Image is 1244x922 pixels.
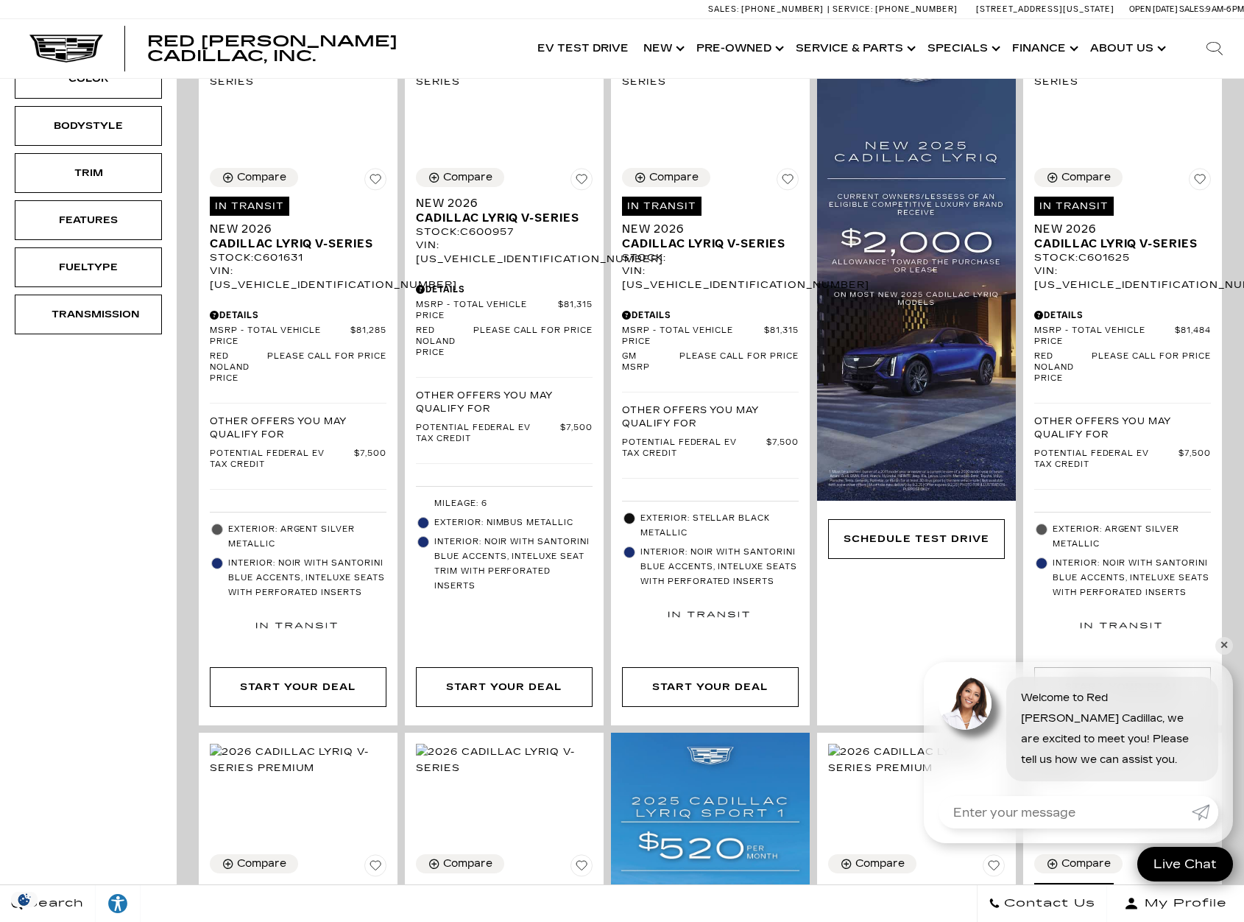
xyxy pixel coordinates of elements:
a: Contact Us [977,885,1107,922]
div: Stock : [622,251,799,264]
div: TrimTrim [15,153,162,193]
a: Red Noland Price Please call for price [1034,351,1211,384]
div: Start Your Deal [240,679,356,695]
a: Red [PERSON_NAME] Cadillac, Inc. [147,34,515,63]
span: Potential Federal EV Tax Credit [210,448,354,471]
div: Transmission [52,306,125,323]
a: Potential Federal EV Tax Credit $7,500 [622,437,799,460]
a: Service: [PHONE_NUMBER] [827,5,961,13]
span: Please call for price [679,351,799,373]
button: Save Vehicle [1189,168,1211,196]
p: Other Offers You May Qualify For [210,415,386,441]
button: Save Vehicle [364,168,386,196]
button: Compare Vehicle [1034,854,1123,873]
span: My Profile [1139,893,1227,914]
a: Sales: [PHONE_NUMBER] [708,5,827,13]
img: In Transit Badge [668,595,749,634]
a: Submit [1192,796,1218,828]
a: MSRP - Total Vehicle Price $81,285 [210,325,386,348]
span: Please call for price [267,351,386,384]
div: Start Your Deal [210,667,386,707]
span: Potential Federal EV Tax Credit [622,437,766,460]
div: TransmissionTransmission [15,295,162,334]
span: Exterior: Argent Silver Metallic [228,522,386,552]
div: VIN: [US_VEHICLE_IDENTIFICATION_NUMBER] [210,264,386,291]
a: Potential Federal EV Tax Credit $7,500 [210,448,386,471]
span: In Transit [210,197,289,216]
img: Agent profile photo [939,677,992,730]
span: Exterior: Stellar Black Metallic [640,511,799,541]
a: Finance [1005,19,1083,78]
div: Explore your accessibility options [96,893,140,915]
a: In TransitNew 2026Cadillac LYRIQ V-Series [1034,196,1211,251]
span: New 2026 [416,196,582,211]
span: MSRP - Total Vehicle Price [1034,325,1175,348]
span: New 2026 [210,882,375,897]
a: Red Noland Price Please call for price [416,325,593,359]
div: Pricing Details - New 2026 Cadillac LYRIQ V-Series [1034,309,1211,322]
div: VIN: [US_VEHICLE_IDENTIFICATION_NUMBER] [622,264,799,291]
button: Save Vehicle [983,854,1005,882]
img: In Transit Badge [256,606,337,645]
span: Red Noland Price [210,351,267,384]
span: Sales: [708,4,739,14]
div: Compare [1061,857,1111,870]
a: Pre-Owned [689,19,788,78]
button: Open user profile menu [1107,885,1244,922]
span: Red Noland Price [416,325,473,359]
span: Please call for price [1092,351,1211,384]
div: Compare [649,171,699,184]
span: New 2026 [622,222,788,236]
div: Start Your Deal [622,667,799,707]
button: Save Vehicle [570,168,593,196]
span: Interior: Noir with Santorini Blue accents, Inteluxe seat trim with Perforated inserts [434,535,593,594]
span: $81,315 [764,325,799,348]
section: Click to Open Cookie Consent Modal [7,892,41,907]
a: Live Chat [1137,847,1233,881]
p: Other Offers You May Qualify For [416,389,593,415]
span: Please call for price [473,325,593,359]
div: Compare [237,857,286,870]
span: [PHONE_NUMBER] [875,4,958,14]
a: MSRP - Total Vehicle Price $81,484 [1034,325,1211,348]
button: Save Vehicle [570,854,593,882]
span: Cadillac LYRIQ V-Series [622,236,788,251]
img: 2026 Cadillac LYRIQ V-Series [416,744,593,776]
button: Compare Vehicle [828,854,916,873]
span: Exterior: Argent Silver Metallic [1053,522,1211,552]
a: EV Test Drive [530,19,636,78]
span: Potential Federal EV Tax Credit [416,423,560,445]
span: MSRP - Total Vehicle Price [210,325,350,348]
span: Open [DATE] [1129,4,1178,14]
span: $81,484 [1175,325,1211,348]
span: 9 AM-6 PM [1206,4,1244,14]
p: Other Offers You May Qualify For [622,404,799,430]
div: FueltypeFueltype [15,247,162,287]
div: Fueltype [52,259,125,275]
span: $81,285 [350,325,386,348]
span: Cadillac LYRIQ V-Series [210,236,375,251]
a: Potential Federal EV Tax Credit $7,500 [416,423,593,445]
span: Exterior: Nimbus Metallic [434,515,593,530]
a: Service & Parts [788,19,920,78]
div: FeaturesFeatures [15,200,162,240]
span: Search [23,893,84,914]
div: VIN: [US_VEHICLE_IDENTIFICATION_NUMBER] [1034,264,1211,291]
span: $7,500 [766,437,799,460]
a: Red Noland Price Please call for price [210,351,386,384]
button: Compare Vehicle [1034,168,1123,187]
span: $7,500 [1178,448,1211,471]
li: Mileage: 6 [416,494,593,513]
span: New 2026 [416,882,582,897]
span: Cadillac LYRIQ V-Series [1034,236,1200,251]
div: Stock : C600957 [416,225,593,239]
img: 2026 Cadillac LYRIQ V-Series Premium [210,744,386,776]
span: In Transit [1034,883,1114,902]
div: Bodystyle [52,118,125,134]
span: GM MSRP [622,351,679,373]
img: Cadillac Dark Logo with Cadillac White Text [29,35,103,63]
a: GM MSRP Please call for price [622,351,799,373]
span: In Transit [1034,197,1114,216]
div: Compare [855,857,905,870]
